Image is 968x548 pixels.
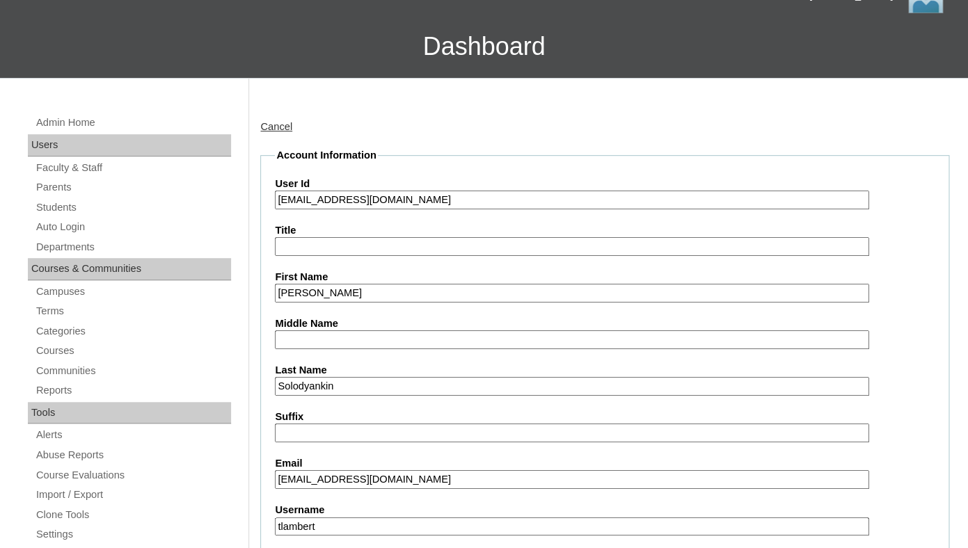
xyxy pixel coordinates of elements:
a: Terms [35,303,231,320]
a: Categories [35,323,231,340]
a: Students [35,199,231,216]
label: First Name [275,270,935,284]
a: Abuse Reports [35,446,231,464]
label: Last Name [275,363,935,378]
a: Communities [35,362,231,380]
div: Users [28,134,231,156]
label: Suffix [275,410,935,424]
label: Email [275,456,935,471]
legend: Account Information [275,148,377,163]
a: Campuses [35,283,231,300]
label: User Id [275,177,935,191]
a: Admin Home [35,114,231,131]
a: Alerts [35,426,231,444]
a: Settings [35,526,231,543]
div: Tools [28,402,231,424]
a: Parents [35,179,231,196]
div: Courses & Communities [28,258,231,280]
a: Cancel [260,121,292,132]
a: Courses [35,342,231,360]
a: Clone Tools [35,506,231,524]
a: Import / Export [35,486,231,503]
a: Faculty & Staff [35,159,231,177]
a: Departments [35,239,231,256]
label: Middle Name [275,316,935,331]
h3: Dashboard [7,15,961,78]
a: Reports [35,382,231,399]
label: Title [275,223,935,238]
a: Course Evaluations [35,467,231,484]
a: Auto Login [35,218,231,236]
label: Username [275,503,935,517]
